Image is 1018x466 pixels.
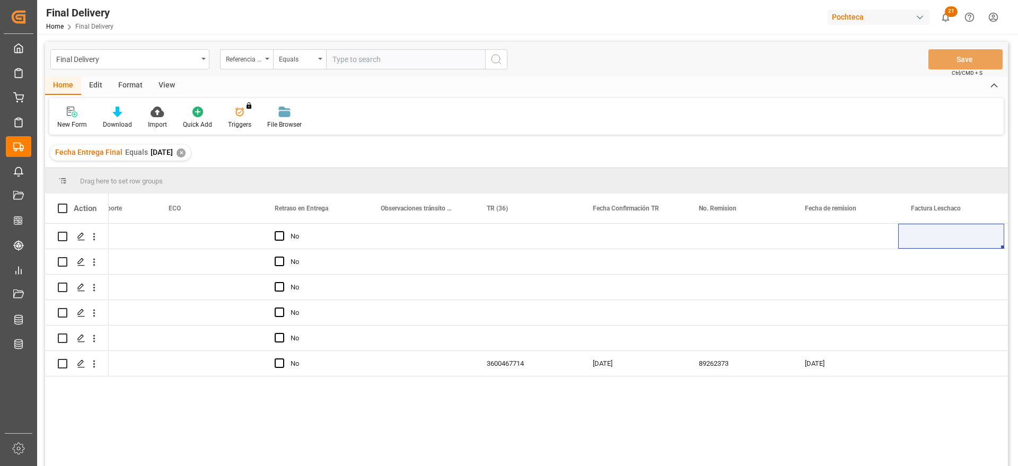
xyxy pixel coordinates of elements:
button: Help Center [958,5,981,29]
span: Fecha de remision [805,205,856,212]
button: Save [928,49,1003,69]
div: [DATE] [792,351,898,376]
div: Press SPACE to select this row. [45,224,109,249]
span: 21 [945,6,958,17]
div: Quick Add [183,120,212,129]
div: No [291,301,355,325]
div: New Form [57,120,87,129]
div: File Browser [267,120,302,129]
div: Download [103,120,132,129]
button: search button [485,49,507,69]
span: Retraso en Entrega [275,205,328,212]
div: Import [148,120,167,129]
span: Equals [125,148,148,156]
span: Fecha Confirmación TR [593,205,659,212]
div: Action [74,204,96,213]
span: No. Remision [699,205,736,212]
div: Press SPACE to select this row. [45,300,109,326]
div: Press SPACE to select this row. [45,351,109,376]
div: No [291,275,355,300]
span: Drag here to set row groups [80,177,163,185]
span: Ctrl/CMD + S [952,69,982,77]
button: open menu [273,49,326,69]
div: Pochteca [828,10,929,25]
div: Press SPACE to select this row. [45,249,109,275]
div: No [291,351,355,376]
div: No [291,224,355,249]
a: Home [46,23,64,30]
div: [DATE] [580,351,686,376]
span: Factura Leschaco [911,205,961,212]
button: open menu [50,49,209,69]
div: No [291,326,355,350]
div: View [151,77,183,95]
div: 89262373 [686,351,792,376]
span: ECO [169,205,181,212]
div: Home [45,77,81,95]
div: Press SPACE to select this row. [45,275,109,300]
input: Type to search [326,49,485,69]
button: Pochteca [828,7,934,27]
div: Equals [279,52,315,64]
div: Final Delivery [56,52,198,65]
div: 3600467714 [474,351,580,376]
div: ✕ [177,148,186,157]
div: No [291,250,355,274]
div: Final Delivery [46,5,113,21]
div: Referencia Leschaco (Impo) [226,52,262,64]
span: [DATE] [151,148,173,156]
button: show 21 new notifications [934,5,958,29]
button: open menu [220,49,273,69]
span: Observaciones tránsito última milla [381,205,452,212]
span: TR (36) [487,205,508,212]
div: Press SPACE to select this row. [45,326,109,351]
div: Format [110,77,151,95]
div: Edit [81,77,110,95]
span: Fecha Entrega Final [55,148,122,156]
